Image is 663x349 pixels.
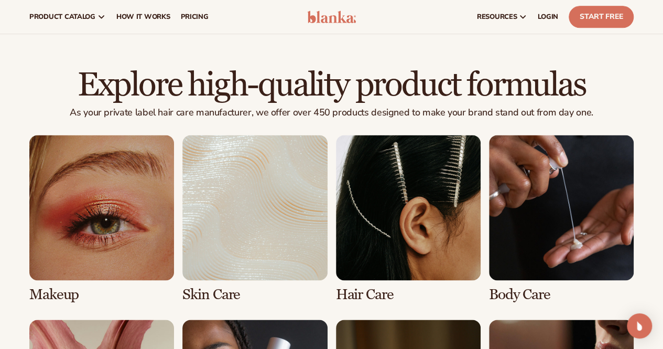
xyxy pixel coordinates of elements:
[116,13,170,21] span: How It Works
[336,135,481,302] div: 3 / 8
[180,13,208,21] span: pricing
[182,135,327,302] div: 2 / 8
[489,287,634,303] h3: Body Care
[627,313,652,339] div: Open Intercom Messenger
[538,13,558,21] span: LOGIN
[336,287,481,303] h3: Hair Care
[182,287,327,303] h3: Skin Care
[307,10,356,23] img: logo
[29,68,634,103] h2: Explore high-quality product formulas
[29,287,174,303] h3: Makeup
[29,13,95,21] span: product catalog
[489,135,634,302] div: 4 / 8
[29,107,634,119] p: As your private label hair care manufacturer, we offer over 450 products designed to make your br...
[29,135,174,302] div: 1 / 8
[569,6,634,28] a: Start Free
[477,13,517,21] span: resources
